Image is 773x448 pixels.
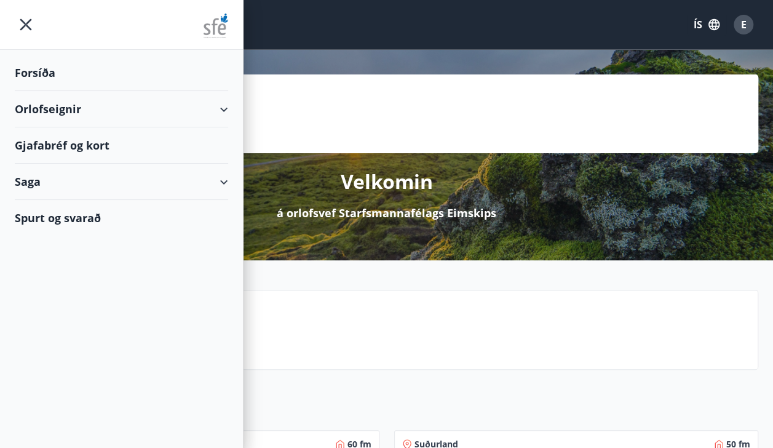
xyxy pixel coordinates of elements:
[15,200,228,236] div: Spurt og svarað
[15,164,228,200] div: Saga
[341,168,433,195] p: Velkomin
[105,321,748,342] p: Spurt og svarað
[687,14,726,36] button: ÍS
[15,91,228,127] div: Orlofseignir
[729,10,758,39] button: E
[204,14,228,38] img: union_logo
[15,55,228,91] div: Forsíða
[15,127,228,164] div: Gjafabréf og kort
[741,18,747,31] span: E
[277,205,496,221] p: á orlofsvef Starfsmannafélags Eimskips
[15,14,37,36] button: menu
